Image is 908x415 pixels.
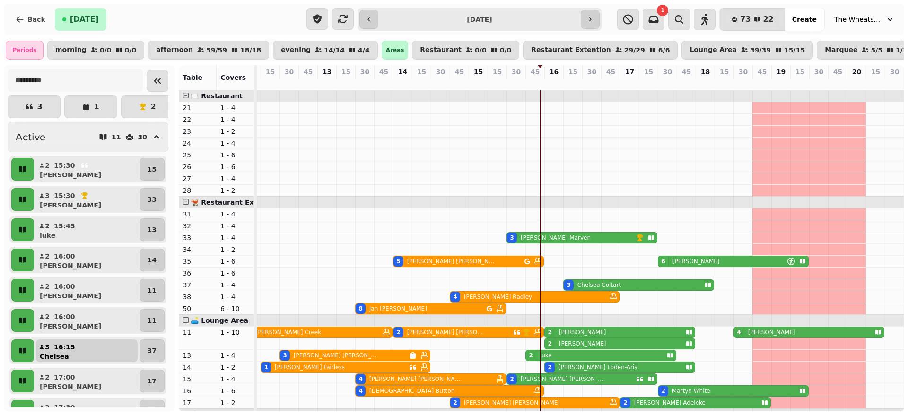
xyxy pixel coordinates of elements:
[220,138,251,148] p: 1 - 4
[191,199,280,206] span: 🫕 Restaurant Extention
[607,78,614,88] p: 0
[358,375,362,383] div: 4
[398,67,407,77] p: 14
[273,41,378,60] button: evening14/144/4
[407,329,487,336] p: [PERSON_NAME] [PERSON_NAME]
[44,342,50,352] p: 3
[510,375,514,383] div: 2
[37,103,42,111] p: 3
[183,209,213,219] p: 31
[358,47,370,53] p: 4 / 4
[283,352,287,359] div: 3
[47,41,144,60] button: morning0/00/0
[740,16,751,23] span: 73
[785,8,824,31] button: Create
[361,78,368,88] p: 21
[750,47,771,53] p: 39 / 39
[453,293,457,301] div: 4
[814,67,823,77] p: 30
[94,103,99,111] p: 1
[16,130,45,144] h2: Active
[183,280,213,290] p: 37
[464,399,560,406] p: [PERSON_NAME] [PERSON_NAME]
[521,375,607,383] p: [PERSON_NAME] [PERSON_NAME]
[183,328,213,337] p: 11
[792,16,817,23] span: Create
[420,46,462,54] p: Restaurant
[521,234,591,242] p: [PERSON_NAME] Marven
[739,67,748,77] p: 30
[36,188,138,211] button: 315:30[PERSON_NAME]
[266,78,274,88] p: 1
[40,231,55,240] p: luke
[220,351,251,360] p: 1 - 4
[453,399,457,406] div: 2
[183,115,213,124] p: 22
[531,67,540,77] p: 45
[220,363,251,372] p: 1 - 2
[493,67,502,77] p: 15
[548,363,551,371] div: 2
[36,279,138,302] button: 216:00[PERSON_NAME]
[55,8,106,31] button: [DATE]
[720,8,785,31] button: 7322
[625,67,634,77] p: 17
[559,329,606,336] p: [PERSON_NAME]
[220,186,251,195] p: 1 - 2
[150,103,156,111] p: 2
[54,251,75,261] p: 16:00
[294,352,380,359] p: [PERSON_NAME] [PERSON_NAME]
[220,328,251,337] p: 1 - 10
[148,346,157,355] p: 37
[474,78,482,88] p: 0
[140,370,165,392] button: 17
[852,67,861,77] p: 20
[624,47,645,53] p: 29 / 29
[436,67,445,77] p: 30
[100,47,112,53] p: 0 / 0
[44,282,50,291] p: 2
[220,374,251,384] p: 1 - 4
[148,225,157,234] p: 13
[682,67,691,77] p: 45
[407,258,495,265] p: [PERSON_NAME] [PERSON_NAME]
[40,382,101,391] p: [PERSON_NAME]
[44,372,50,382] p: 2
[220,115,251,124] p: 1 - 4
[220,162,251,172] p: 1 - 6
[183,386,213,396] p: 16
[834,15,882,24] span: The Wheatsheaf
[266,67,275,77] p: 15
[500,47,512,53] p: 0 / 0
[140,309,165,332] button: 11
[147,70,168,92] button: Collapse sidebar
[44,221,50,231] p: 2
[623,399,627,406] div: 2
[568,67,577,77] p: 15
[148,195,157,204] p: 33
[567,281,570,289] div: 3
[825,46,857,54] p: Marquee
[531,78,539,88] p: 2
[40,291,101,301] p: [PERSON_NAME]
[796,78,803,88] p: 0
[382,41,409,60] div: Areas
[777,67,786,77] p: 19
[634,399,706,406] p: [PERSON_NAME] Adeleke
[220,221,251,231] p: 1 - 4
[739,78,747,88] p: 4
[55,46,87,54] p: morning
[240,47,261,53] p: 18 / 18
[54,161,75,170] p: 15:30
[220,103,251,112] p: 1 - 4
[304,78,312,88] p: 0
[183,257,213,266] p: 35
[523,41,678,60] button: Restaurant Extention29/296/6
[264,363,268,371] div: 1
[871,67,880,77] p: 15
[183,150,213,160] p: 25
[183,292,213,302] p: 38
[815,78,822,88] p: 0
[663,67,672,77] p: 30
[183,374,213,384] p: 15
